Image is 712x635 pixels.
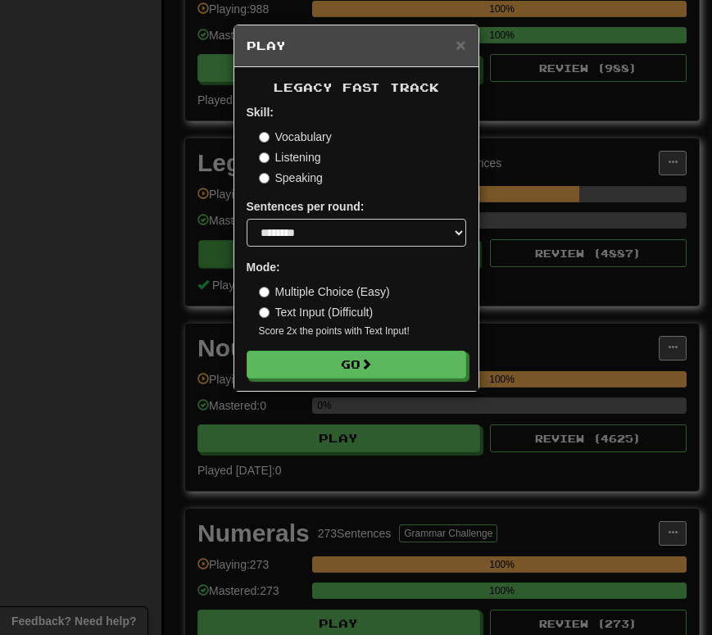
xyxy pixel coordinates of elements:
label: Sentences per round: [247,198,365,215]
span: × [456,35,465,54]
span: Legacy Fast Track [274,80,439,94]
small: Score 2x the points with Text Input ! [259,324,466,338]
strong: Mode: [247,261,280,274]
button: Close [456,36,465,53]
input: Multiple Choice (Easy) [259,287,270,297]
label: Speaking [259,170,323,186]
label: Listening [259,149,321,166]
input: Vocabulary [259,132,270,143]
label: Multiple Choice (Easy) [259,283,390,300]
label: Text Input (Difficult) [259,304,374,320]
button: Go [247,351,466,379]
input: Text Input (Difficult) [259,307,270,318]
input: Speaking [259,173,270,184]
label: Vocabulary [259,129,332,145]
input: Listening [259,152,270,163]
strong: Skill: [247,106,274,119]
h5: Play [247,38,466,54]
